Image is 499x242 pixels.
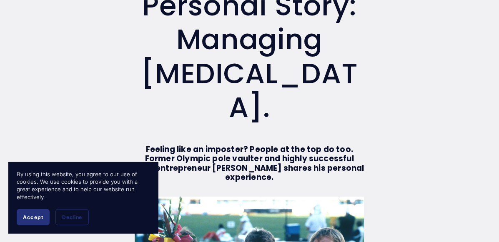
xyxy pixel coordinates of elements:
[8,162,158,234] section: Cookie banner
[17,170,150,201] p: By using this website, you agree to our use of cookies. We use cookies to provide you with a grea...
[135,144,366,183] strong: Feeling like an imposter? People at the top do too. Former Olympic pole vaulter and highly succes...
[55,209,89,225] button: Decline
[23,214,43,220] span: Accept
[62,214,82,220] span: Decline
[17,209,50,225] button: Accept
